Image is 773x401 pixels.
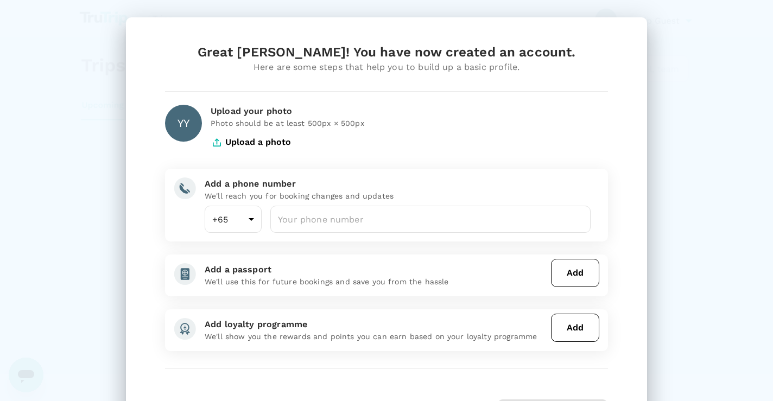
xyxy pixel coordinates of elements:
img: add-passport [174,263,196,285]
div: Add a passport [205,263,547,276]
p: We'll reach you for booking changes and updates [205,190,591,201]
span: +65 [212,214,228,225]
div: Great [PERSON_NAME]! You have now created an account. [165,43,608,61]
img: add-phone-number [174,177,196,199]
div: Add loyalty programme [205,318,547,331]
button: Upload a photo [211,129,291,156]
div: +65 [205,206,262,233]
p: We'll use this for future bookings and save you from the hassle [205,276,547,287]
input: Your phone number [270,206,591,233]
div: YY [165,105,202,142]
div: Add a phone number [205,177,591,190]
div: Upload your photo [211,105,608,118]
div: Here are some steps that help you to build up a basic profile. [165,61,608,74]
button: Add [551,259,599,287]
button: Add [551,314,599,342]
p: We'll show you the rewards and points you can earn based on your loyalty programme [205,331,547,342]
img: add-loyalty [174,318,196,340]
p: Photo should be at least 500px × 500px [211,118,608,129]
